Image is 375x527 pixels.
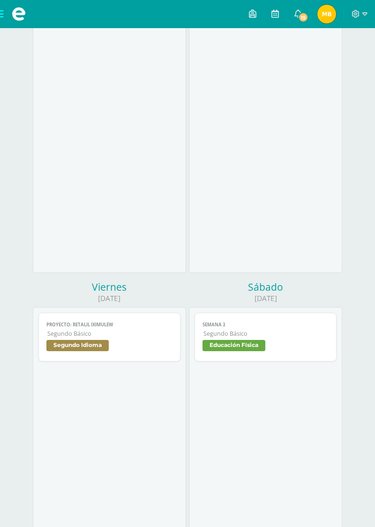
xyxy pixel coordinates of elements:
[38,313,180,361] a: Proyecto: Retalil iximulewSegundo BásicoSegundo Idioma
[33,294,186,303] div: [DATE]
[47,330,172,338] span: Segundo Básico
[189,294,342,303] div: [DATE]
[203,330,328,338] span: Segundo Básico
[202,340,265,351] span: Educación Física
[46,322,172,328] span: Proyecto: Retalil iximulew
[202,322,328,328] span: Semana 3
[46,340,109,351] span: Segundo Idioma
[195,313,336,361] a: Semana 3Segundo BásicoEducación Física
[189,280,342,294] div: Sábado
[317,5,336,23] img: 73adfe99e42297595de3f53582d70e41.png
[33,280,186,294] div: Viernes
[298,12,308,23] span: 15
